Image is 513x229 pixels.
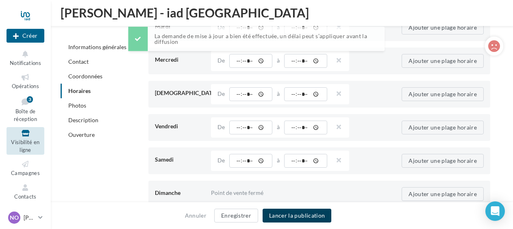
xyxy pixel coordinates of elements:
[402,121,484,134] button: Ajouter une plage horaire
[402,21,484,35] button: Ajouter une plage horaire
[217,158,225,163] label: De
[7,210,44,225] a: NO [PERSON_NAME]
[10,60,41,66] span: Notifications
[10,214,19,222] span: NO
[155,52,204,67] div: Mercredi
[485,201,505,221] div: Open Intercom Messenger
[155,86,204,100] div: [DEMOGRAPHIC_DATA]
[217,58,225,63] label: De
[7,71,44,91] a: Opérations
[11,170,40,176] span: Campagnes
[7,29,44,43] div: Nouvelle campagne
[402,54,484,68] button: Ajouter une plage horaire
[27,96,33,103] div: 3
[12,83,39,89] span: Opérations
[7,181,44,201] a: Contacts
[7,48,44,68] button: Notifications
[7,158,44,178] a: Campagnes
[7,127,44,155] a: Visibilité en ligne
[277,124,280,130] label: à
[217,124,225,130] label: De
[68,102,86,109] a: Photos
[211,186,391,200] div: Point de vente fermé
[214,209,258,223] button: Enregistrer
[155,119,204,134] div: Vendredi
[277,91,280,97] label: à
[7,95,44,124] a: Boîte de réception3
[402,87,484,101] button: Ajouter une plage horaire
[182,211,210,220] button: Annuler
[11,139,39,153] span: Visibilité en ligne
[128,27,385,51] div: La demande de mise à jour a bien été effectuée, un délai peut s’appliquer avant la diffusion
[155,186,204,200] div: Dimanche
[277,58,280,63] label: à
[402,154,484,168] button: Ajouter une plage horaire
[263,209,331,223] button: Lancer la publication
[61,6,309,19] span: [PERSON_NAME] - iad [GEOGRAPHIC_DATA]
[277,158,280,163] label: à
[68,58,89,65] a: Contact
[68,73,102,80] a: Coordonnées
[24,214,35,222] p: [PERSON_NAME]
[402,187,484,201] button: Ajouter une plage horaire
[155,152,204,167] div: Samedi
[68,43,126,50] a: Informations générales
[14,193,37,200] span: Contacts
[68,87,91,94] a: Horaires
[14,108,37,122] span: Boîte de réception
[68,131,95,138] a: Ouverture
[217,91,225,97] label: De
[68,117,98,123] a: Description
[7,29,44,43] button: Créer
